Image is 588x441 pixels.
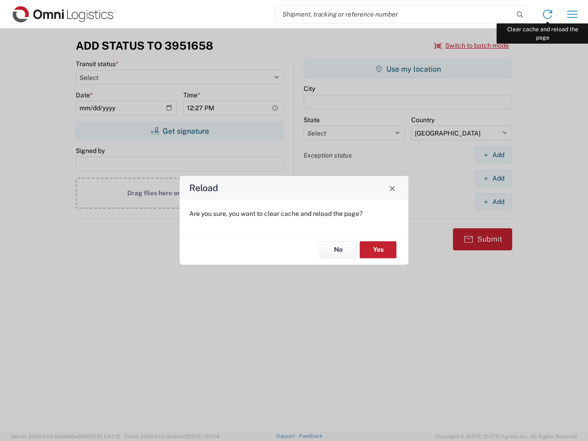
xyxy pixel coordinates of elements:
h4: Reload [189,181,218,195]
button: Yes [360,241,396,258]
button: Close [386,181,399,194]
input: Shipment, tracking or reference number [276,6,514,23]
button: No [320,241,356,258]
p: Are you sure, you want to clear cache and reload the page? [189,209,399,218]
